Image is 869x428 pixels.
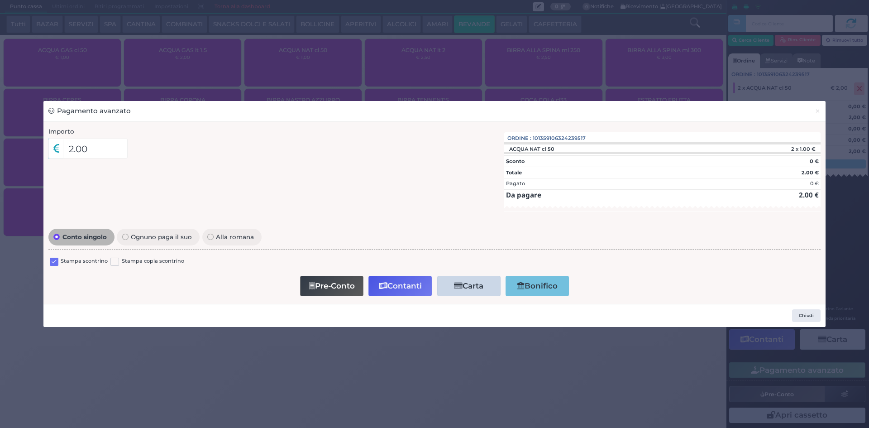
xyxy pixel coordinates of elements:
[533,135,586,142] span: 101359106324239517
[506,158,525,164] strong: Sconto
[61,257,108,266] label: Stampa scontrino
[63,139,128,159] input: Es. 30.99
[129,234,195,240] span: Ognuno paga il suo
[437,276,501,296] button: Carta
[815,106,821,116] span: ×
[810,158,819,164] strong: 0 €
[300,276,363,296] button: Pre-Conto
[507,135,531,142] span: Ordine :
[506,180,525,188] div: Pagato
[504,146,559,152] div: ACQUA NAT cl 50
[368,276,432,296] button: Contanti
[506,169,522,176] strong: Totale
[506,276,569,296] button: Bonifico
[741,146,821,152] div: 2 x 1.00 €
[214,234,257,240] span: Alla romana
[799,190,819,199] strong: 2.00 €
[810,101,826,121] button: Chiudi
[60,234,109,240] span: Conto singolo
[810,180,819,188] div: 0 €
[48,127,74,136] label: Importo
[792,309,821,322] button: Chiudi
[122,257,184,266] label: Stampa copia scontrino
[48,106,131,116] h3: Pagamento avanzato
[506,190,541,199] strong: Da pagare
[802,169,819,176] strong: 2.00 €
